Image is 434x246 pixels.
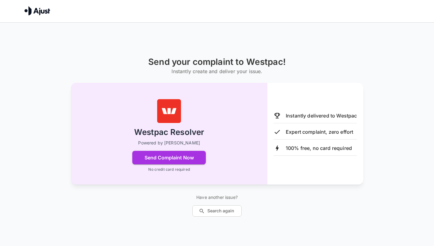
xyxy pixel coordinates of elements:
[138,140,200,146] p: Powered by [PERSON_NAME]
[286,144,352,152] p: 100% free, no card required
[286,128,353,136] p: Expert complaint, zero effort
[148,167,190,172] p: No credit card required
[192,194,242,200] p: Have another issue?
[148,57,286,67] h1: Send your complaint to Westpac!
[25,6,50,15] img: Ajust
[132,151,206,164] button: Send Complaint Now
[192,205,242,217] button: Search again
[286,112,357,119] p: Instantly delivered to Westpac
[134,127,204,138] h2: Westpac Resolver
[148,67,286,76] h6: Instantly create and deliver your issue.
[157,99,181,123] img: Westpac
